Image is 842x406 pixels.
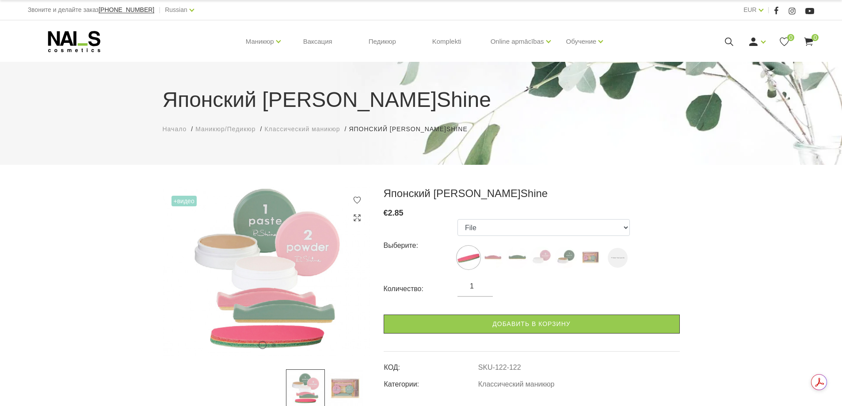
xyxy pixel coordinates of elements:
img: Японский маникюр P.Shine ("P-Shine" Nail Care Kit) [608,248,628,268]
button: 2 of 2 [271,343,276,347]
a: SKU-122-122 [478,364,521,372]
label: Nav atlikumā [608,248,628,268]
img: ... [555,247,577,269]
img: ... [506,247,528,269]
img: ... [457,247,480,269]
img: ... [530,247,552,269]
a: Ваксация [296,20,339,63]
span: € [384,209,388,217]
span: 2.85 [388,209,404,217]
a: Online apmācības [491,24,544,59]
a: Russian [165,4,187,15]
img: ... [163,187,370,356]
div: Выберите: [384,239,458,253]
li: Японский [PERSON_NAME]Shine [349,125,476,134]
img: ... [482,247,504,269]
a: Маникюр/Педикюр [195,125,255,134]
button: 1 of 2 [259,341,267,349]
a: EUR [743,4,757,15]
a: Педикюр [362,20,403,63]
span: | [159,4,160,15]
span: Классический маникюр [264,125,340,133]
img: ... [579,247,601,269]
td: Категории: [384,373,478,390]
span: 0 [787,34,794,41]
td: КОД: [384,356,478,373]
div: Звоните и делайте заказ [28,4,155,15]
a: Классический маникюр [478,380,555,388]
span: +Видео [171,196,197,206]
a: Маникюр [246,24,274,59]
span: | [768,4,770,15]
a: Начало [163,125,187,134]
div: Количество: [384,282,458,296]
a: Обучение [566,24,597,59]
span: 0 [812,34,819,41]
a: Классический маникюр [264,125,340,134]
a: Komplekti [425,20,469,63]
a: Добавить в корзину [384,315,680,334]
a: [PHONE_NUMBER] [99,7,154,13]
a: 0 [779,36,790,47]
span: Начало [163,125,187,133]
h3: Японский [PERSON_NAME]Shine [384,187,680,200]
a: 0 [803,36,814,47]
span: Маникюр/Педикюр [195,125,255,133]
h1: Японский [PERSON_NAME]Shine [163,84,680,116]
span: [PHONE_NUMBER] [99,6,154,13]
